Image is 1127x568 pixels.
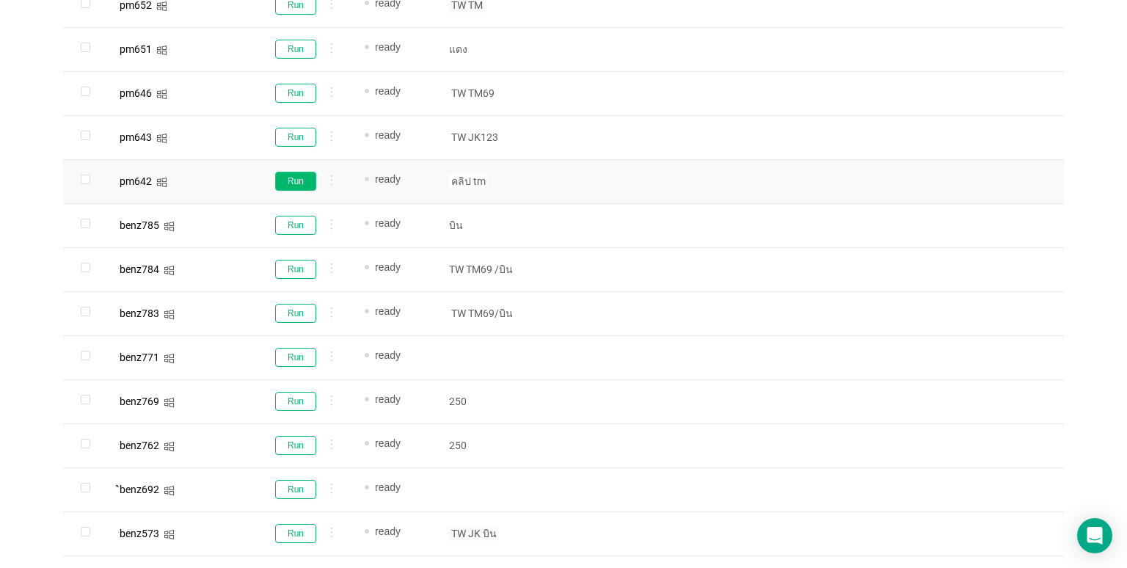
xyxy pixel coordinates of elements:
[275,128,316,147] button: Run
[164,529,175,540] i: icon: windows
[164,221,175,232] i: icon: windows
[375,481,401,493] span: ready
[449,174,488,189] span: คลิป tm
[449,526,499,541] span: TW JK บิน
[275,40,316,59] button: Run
[1077,518,1112,553] div: Open Intercom Messenger
[375,261,401,273] span: ready
[120,308,159,318] div: benz783
[164,353,175,364] i: icon: windows
[120,396,159,407] div: benz769
[120,440,159,451] div: benz762
[275,260,316,279] button: Run
[449,438,556,453] p: 250
[375,393,401,405] span: ready
[120,44,152,54] div: pm651
[156,1,167,12] i: icon: windows
[156,177,167,188] i: icon: windows
[375,437,401,449] span: ready
[449,306,515,321] span: TW TM69/บิน
[164,309,175,320] i: icon: windows
[375,217,401,229] span: ready
[449,262,556,277] p: TW TM69
[120,484,159,495] div: ิbenz692
[449,130,500,145] span: TW JK123
[375,173,401,185] span: ready
[275,392,316,411] button: Run
[275,216,316,235] button: Run
[164,397,175,408] i: icon: windows
[375,41,401,53] span: ready
[492,262,515,277] span: /บิน
[375,525,401,537] span: ready
[449,42,556,57] p: แดง
[375,305,401,317] span: ready
[275,172,316,191] button: Run
[120,88,152,98] div: pm646
[275,480,316,499] button: Run
[120,220,159,230] div: benz785
[375,129,401,141] span: ready
[120,264,159,274] div: benz784
[164,485,175,496] i: icon: windows
[449,86,497,101] span: TW TM69
[275,304,316,323] button: Run
[449,394,556,409] p: 250
[120,176,152,186] div: pm642
[156,45,167,56] i: icon: windows
[275,348,316,367] button: Run
[449,218,556,233] p: บิน
[156,133,167,144] i: icon: windows
[120,528,159,539] div: benz573
[164,441,175,452] i: icon: windows
[164,265,175,276] i: icon: windows
[375,85,401,97] span: ready
[275,524,316,543] button: Run
[156,89,167,100] i: icon: windows
[275,84,316,103] button: Run
[120,352,159,363] div: benz771
[375,349,401,361] span: ready
[120,132,152,142] div: pm643
[275,436,316,455] button: Run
